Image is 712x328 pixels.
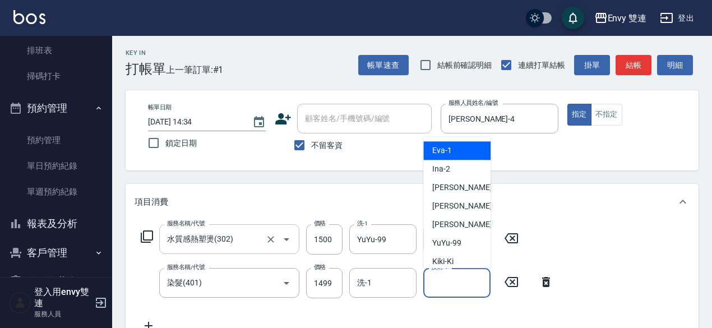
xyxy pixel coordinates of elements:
[432,163,450,175] span: Ina -2
[432,219,503,230] span: [PERSON_NAME] -31
[278,274,295,292] button: Open
[657,55,693,76] button: 明細
[4,238,108,267] button: 客戶管理
[167,219,205,228] label: 服務名稱/代號
[608,11,647,25] div: Envy 雙連
[432,182,498,193] span: [PERSON_NAME] -4
[518,59,565,71] span: 連續打單結帳
[591,104,622,126] button: 不指定
[126,49,166,57] h2: Key In
[126,61,166,77] h3: 打帳單
[148,103,172,112] label: 帳單日期
[278,230,295,248] button: Open
[311,140,343,151] span: 不留客資
[4,38,108,63] a: 排班表
[567,104,591,126] button: 指定
[574,55,610,76] button: 掛單
[4,63,108,89] a: 掃碼打卡
[4,209,108,238] button: 報表及分析
[9,292,31,314] img: Person
[135,196,168,208] p: 項目消費
[655,8,699,29] button: 登出
[167,263,205,271] label: 服務名稱/代號
[432,256,454,267] span: Kiki -Ki
[358,55,409,76] button: 帳單速查
[314,219,326,228] label: 價格
[616,55,651,76] button: 結帳
[4,179,108,205] a: 單週預約紀錄
[126,184,699,220] div: 項目消費
[165,137,197,149] span: 鎖定日期
[4,153,108,179] a: 單日預約紀錄
[314,263,326,271] label: 價格
[590,7,651,30] button: Envy 雙連
[4,267,108,296] button: 員工及薪資
[4,94,108,123] button: 預約管理
[246,109,272,136] button: Choose date, selected date is 2025-08-25
[562,7,584,29] button: save
[34,287,91,309] h5: 登入用envy雙連
[432,237,461,249] span: YuYu -99
[166,63,224,77] span: 上一筆訂單:#1
[357,219,368,228] label: 洗-1
[432,145,452,156] span: Eva -1
[34,309,91,319] p: 服務人員
[437,59,492,71] span: 結帳前確認明細
[4,127,108,153] a: 預約管理
[263,232,279,247] button: Clear
[148,113,241,131] input: YYYY/MM/DD hh:mm
[432,200,498,212] span: [PERSON_NAME] -9
[449,99,498,107] label: 服務人員姓名/編號
[13,10,45,24] img: Logo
